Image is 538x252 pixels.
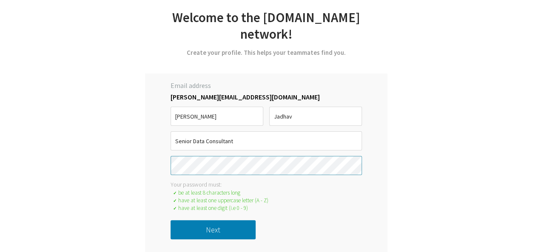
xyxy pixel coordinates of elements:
input: First Name [171,107,263,126]
label: Email address [171,81,362,93]
input: Job Title [171,131,362,150]
div: Create your profile. This helps your teammates find you. [145,48,387,57]
label: [PERSON_NAME][EMAIL_ADDRESS][DOMAIN_NAME] [171,93,362,101]
button: Next [171,220,256,239]
div: Your password must: [171,181,362,188]
div: have at least one digit (i.e 0 - 9) [178,204,248,212]
div: be at least 8 characters long [178,189,240,196]
input: Last Name [269,107,362,126]
div: have at least one uppercase letter (A - Z) [178,197,268,204]
div: Welcome to the [DOMAIN_NAME] network! [145,9,387,53]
